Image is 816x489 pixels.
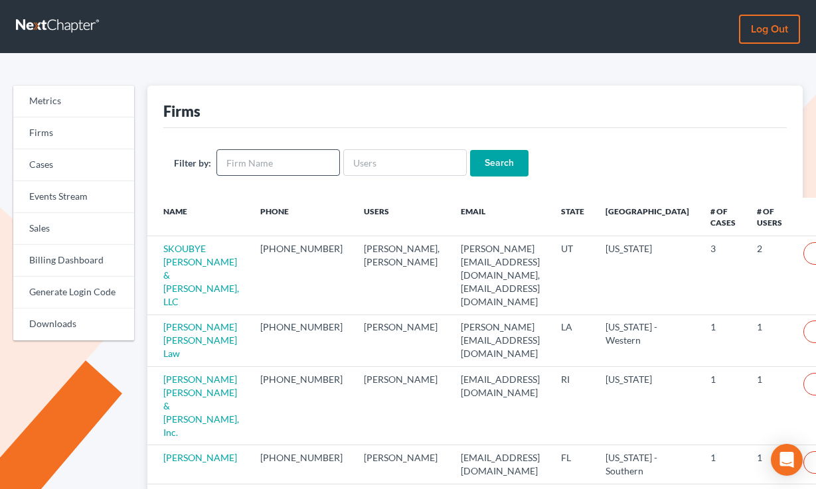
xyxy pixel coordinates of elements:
[250,236,353,314] td: [PHONE_NUMBER]
[700,198,746,236] th: # of Cases
[343,149,467,176] input: Users
[739,15,800,44] a: Log out
[163,102,201,121] div: Firms
[550,445,595,484] td: FL
[13,149,134,181] a: Cases
[746,367,793,445] td: 1
[550,367,595,445] td: RI
[746,236,793,314] td: 2
[450,367,550,445] td: [EMAIL_ADDRESS][DOMAIN_NAME]
[250,445,353,484] td: [PHONE_NUMBER]
[550,314,595,366] td: LA
[746,445,793,484] td: 1
[163,321,237,359] a: [PERSON_NAME] [PERSON_NAME] Law
[595,198,700,236] th: [GEOGRAPHIC_DATA]
[450,314,550,366] td: [PERSON_NAME][EMAIL_ADDRESS][DOMAIN_NAME]
[216,149,340,176] input: Firm Name
[595,314,700,366] td: [US_STATE] - Western
[147,198,250,236] th: Name
[353,314,450,366] td: [PERSON_NAME]
[450,445,550,484] td: [EMAIL_ADDRESS][DOMAIN_NAME]
[746,314,793,366] td: 1
[163,374,239,438] a: [PERSON_NAME] [PERSON_NAME] & [PERSON_NAME], Inc.
[595,236,700,314] td: [US_STATE]
[13,213,134,245] a: Sales
[174,156,211,170] label: Filter by:
[700,236,746,314] td: 3
[13,181,134,213] a: Events Stream
[163,452,237,463] a: [PERSON_NAME]
[250,367,353,445] td: [PHONE_NUMBER]
[13,245,134,277] a: Billing Dashboard
[595,367,700,445] td: [US_STATE]
[550,198,595,236] th: State
[163,243,239,307] a: SKOUBYE [PERSON_NAME] & [PERSON_NAME], LLC
[13,309,134,340] a: Downloads
[353,445,450,484] td: [PERSON_NAME]
[470,150,529,176] input: Search
[13,86,134,117] a: Metrics
[353,236,450,314] td: [PERSON_NAME], [PERSON_NAME]
[700,367,746,445] td: 1
[250,314,353,366] td: [PHONE_NUMBER]
[595,445,700,484] td: [US_STATE] - Southern
[771,444,803,476] div: Open Intercom Messenger
[450,198,550,236] th: Email
[450,236,550,314] td: [PERSON_NAME][EMAIL_ADDRESS][DOMAIN_NAME], [EMAIL_ADDRESS][DOMAIN_NAME]
[250,198,353,236] th: Phone
[700,445,746,484] td: 1
[746,198,793,236] th: # of Users
[353,198,450,236] th: Users
[700,314,746,366] td: 1
[550,236,595,314] td: UT
[353,367,450,445] td: [PERSON_NAME]
[13,277,134,309] a: Generate Login Code
[13,117,134,149] a: Firms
